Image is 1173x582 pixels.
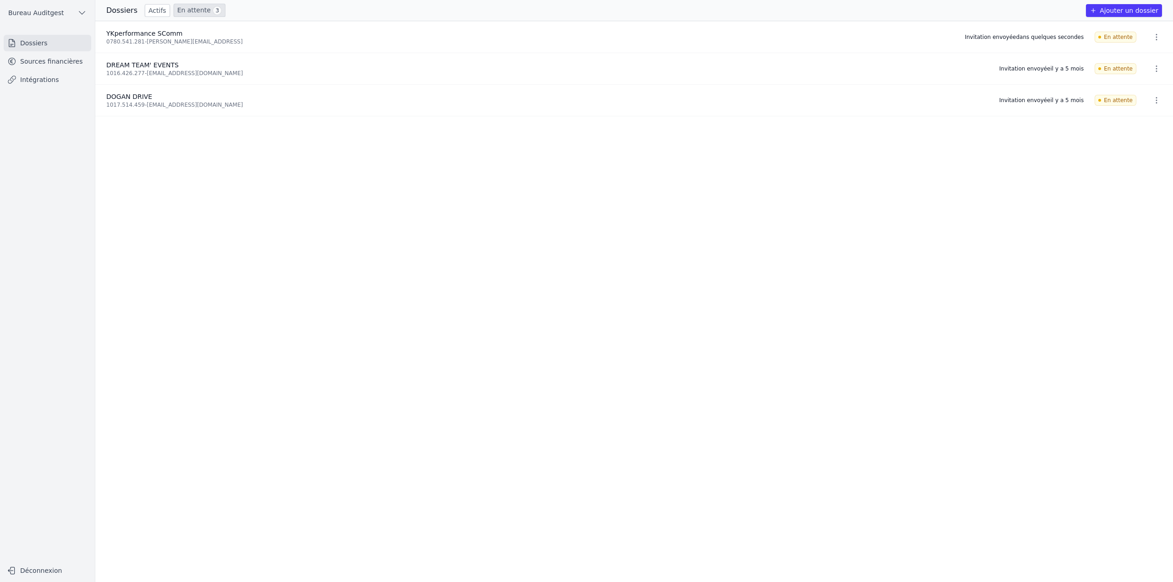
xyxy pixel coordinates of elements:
span: YKperformance SComm [106,30,182,37]
span: Bureau Auditgest [8,8,64,17]
span: DOGAN DRIVE [106,93,152,100]
a: En attente 3 [174,4,225,17]
a: Actifs [145,4,170,17]
span: DREAM TEAM' EVENTS [106,61,179,69]
button: Déconnexion [4,563,91,578]
button: Bureau Auditgest [4,5,91,20]
div: Invitation envoyée il y a 5 mois [999,65,1084,72]
span: 3 [213,6,222,15]
button: Ajouter un dossier [1086,4,1162,17]
div: Invitation envoyée dans quelques secondes [965,33,1084,41]
a: Dossiers [4,35,91,51]
div: Invitation envoyée il y a 5 mois [999,97,1084,104]
a: Intégrations [4,71,91,88]
div: 1017.514.459 - [EMAIL_ADDRESS][DOMAIN_NAME] [106,101,988,109]
h3: Dossiers [106,5,137,16]
span: En attente [1095,63,1136,74]
span: En attente [1095,95,1136,106]
div: 1016.426.277 - [EMAIL_ADDRESS][DOMAIN_NAME] [106,70,988,77]
div: 0780.541.281 - [PERSON_NAME][EMAIL_ADDRESS] [106,38,954,45]
a: Sources financières [4,53,91,70]
span: En attente [1095,32,1136,43]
